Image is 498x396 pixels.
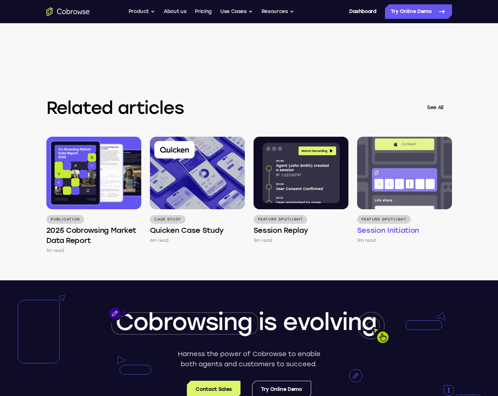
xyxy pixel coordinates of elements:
h4: Session Replay [254,225,308,235]
p: Feature Spotlight [254,215,307,224]
h4: Session Initiation [357,225,419,235]
p: Case Study [150,215,186,224]
h4: Quicken Case Study [150,225,224,235]
button: Use Cases [220,4,253,19]
h3: Related articles [46,96,418,119]
p: 3m read [254,237,272,244]
h4: 2025 Cobrowsing Market Data Report [46,225,141,246]
a: Pricing [195,4,212,19]
p: 1m read [46,247,64,254]
a: Try Online Demo [385,4,452,19]
img: 2025 Cobrowsing Market Data Report [46,137,141,209]
p: Publication [46,215,84,224]
img: Session Initiation [357,137,452,209]
span: Cobrowsing [116,308,252,336]
a: See All [418,99,452,116]
p: 6m read [150,237,169,244]
a: Dashboard [349,4,376,19]
img: Session Replay [254,137,348,209]
a: Feature Spotlight Session Initiation 3m read [357,137,452,244]
button: Resources [261,4,294,19]
a: About us [164,4,186,19]
img: Quicken Case Study [150,137,245,209]
span: evolving [283,308,376,336]
button: Product [129,4,155,19]
p: Harness the power of Cobrowse to enable both agents and customers to succeed. [175,349,323,369]
p: 3m read [357,237,376,244]
a: Go to the home page [46,7,90,16]
p: Feature Spotlight [357,215,411,224]
a: Publication 2025 Cobrowsing Market Data Report 1m read [46,137,141,254]
a: Feature Spotlight Session Replay 3m read [254,137,348,244]
a: Case Study Quicken Case Study 6m read [150,137,245,244]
